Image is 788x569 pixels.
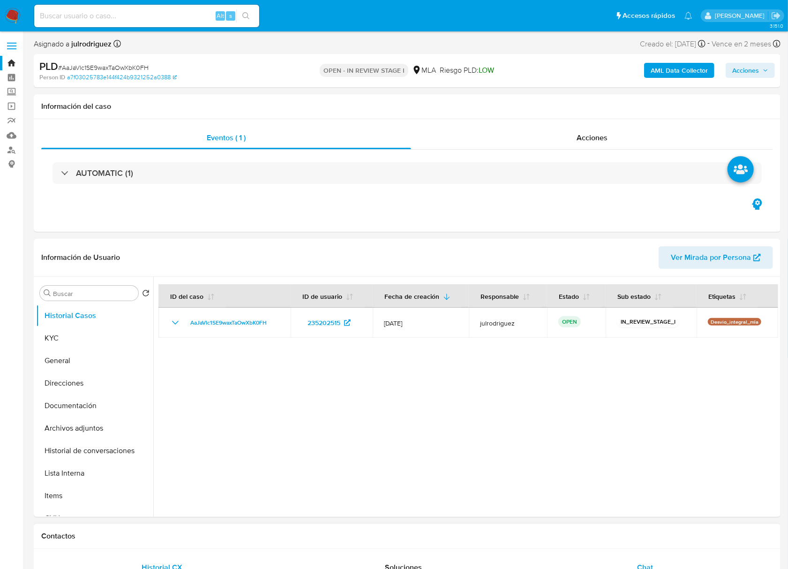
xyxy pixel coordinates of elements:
[53,162,762,184] div: AUTOMATIC (1)
[320,64,408,77] p: OPEN - IN REVIEW STAGE I
[34,39,112,49] span: Asignado a
[41,102,773,111] h1: Información del caso
[34,10,259,22] input: Buscar usuario o caso...
[41,531,773,541] h1: Contactos
[44,289,51,297] button: Buscar
[771,11,781,21] a: Salir
[36,304,153,327] button: Historial Casos
[712,39,772,49] span: Vence en 2 meses
[36,485,153,507] button: Items
[53,289,135,298] input: Buscar
[36,440,153,462] button: Historial de conversaciones
[41,253,120,262] h1: Información de Usuario
[207,132,246,143] span: Eventos ( 1 )
[440,65,494,76] span: Riesgo PLD:
[623,11,675,21] span: Accesos rápidos
[479,65,494,76] span: LOW
[659,246,773,269] button: Ver Mirada por Persona
[39,73,65,82] b: Person ID
[36,372,153,395] button: Direcciones
[412,65,436,76] div: MLA
[36,327,153,349] button: KYC
[58,63,149,72] span: # AaJaVlc1SE9waxTaOwXbK0FH
[707,38,710,50] span: -
[36,349,153,372] button: General
[671,246,751,269] span: Ver Mirada por Persona
[36,417,153,440] button: Archivos adjuntos
[69,38,112,49] b: julrodriguez
[142,289,150,300] button: Volver al orden por defecto
[651,63,708,78] b: AML Data Collector
[229,11,232,20] span: s
[684,12,692,20] a: Notificaciones
[36,507,153,530] button: CVU
[644,63,714,78] button: AML Data Collector
[236,9,255,23] button: search-icon
[732,63,759,78] span: Acciones
[36,395,153,417] button: Documentación
[39,59,58,74] b: PLD
[726,63,775,78] button: Acciones
[67,73,177,82] a: a7f03025783e144f424b9321252a0388
[36,462,153,485] button: Lista Interna
[76,168,133,178] h3: AUTOMATIC (1)
[640,38,705,50] div: Creado el: [DATE]
[577,132,608,143] span: Acciones
[217,11,224,20] span: Alt
[715,11,768,20] p: julieta.rodriguez@mercadolibre.com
